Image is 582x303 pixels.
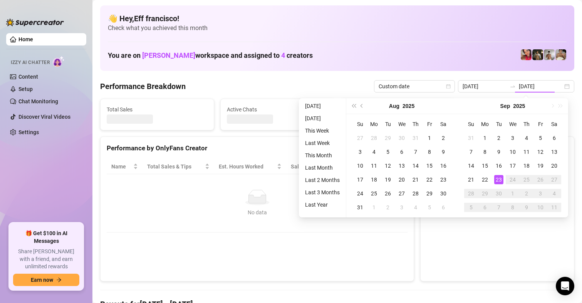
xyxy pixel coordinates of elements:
th: Sales / Hour [286,159,340,174]
span: Messages Sent [347,105,448,114]
span: Custom date [379,81,450,92]
span: Chat Conversion [346,162,397,171]
img: Tony [532,49,543,60]
span: Total Sales [107,105,208,114]
div: Sales by OnlyFans Creator [427,143,568,153]
span: Active Chats [227,105,328,114]
img: Vanessa [521,49,532,60]
th: Name [107,159,143,174]
span: calendar [446,84,451,89]
img: AI Chatter [53,56,65,67]
a: Chat Monitoring [18,98,58,104]
h4: Performance Breakdown [100,81,186,92]
span: Total Sales & Tips [147,162,203,171]
span: 🎁 Get $100 in AI Messages [13,230,79,245]
div: Est. Hours Worked [219,162,275,171]
a: Discover Viral Videos [18,114,70,120]
span: Share [PERSON_NAME] with a friend, and earn unlimited rewards [13,248,79,271]
span: Izzy AI Chatter [11,59,50,66]
th: Total Sales & Tips [143,159,214,174]
a: Setup [18,86,33,92]
img: Aussieboy_jfree [555,49,566,60]
span: Check what you achieved this month [108,24,567,32]
div: No data [114,208,400,217]
img: aussieboy_j [544,49,555,60]
span: Sales / Hour [291,162,330,171]
span: 4 [281,51,285,59]
div: Performance by OnlyFans Creator [107,143,408,153]
div: Open Intercom Messenger [556,277,574,295]
a: Settings [18,129,39,135]
a: Home [18,36,33,42]
span: Earn now [31,277,53,283]
h4: 👋 Hey, Eff francisco ! [108,13,567,24]
span: [PERSON_NAME] [142,51,195,59]
th: Chat Conversion [341,159,408,174]
span: to [510,83,516,89]
a: Content [18,74,38,80]
span: Name [111,162,132,171]
input: Start date [463,82,507,91]
span: swap-right [510,83,516,89]
span: arrow-right [56,277,62,283]
h1: You are on workspace and assigned to creators [108,51,313,60]
img: logo-BBDzfeDw.svg [6,19,64,26]
button: Earn nowarrow-right [13,274,79,286]
input: End date [519,82,563,91]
